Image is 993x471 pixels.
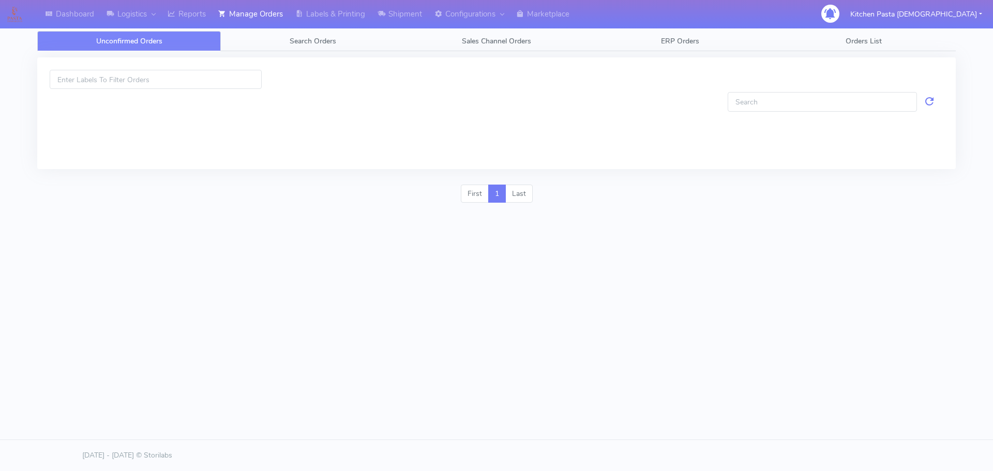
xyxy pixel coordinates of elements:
[290,36,336,46] span: Search Orders
[728,92,917,111] input: Search
[846,36,882,46] span: Orders List
[488,185,506,203] a: 1
[50,70,262,89] input: Enter Labels To Filter Orders
[661,36,699,46] span: ERP Orders
[462,36,531,46] span: Sales Channel Orders
[842,4,990,25] button: Kitchen Pasta [DEMOGRAPHIC_DATA]
[96,36,162,46] span: Unconfirmed Orders
[37,31,956,51] ul: Tabs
